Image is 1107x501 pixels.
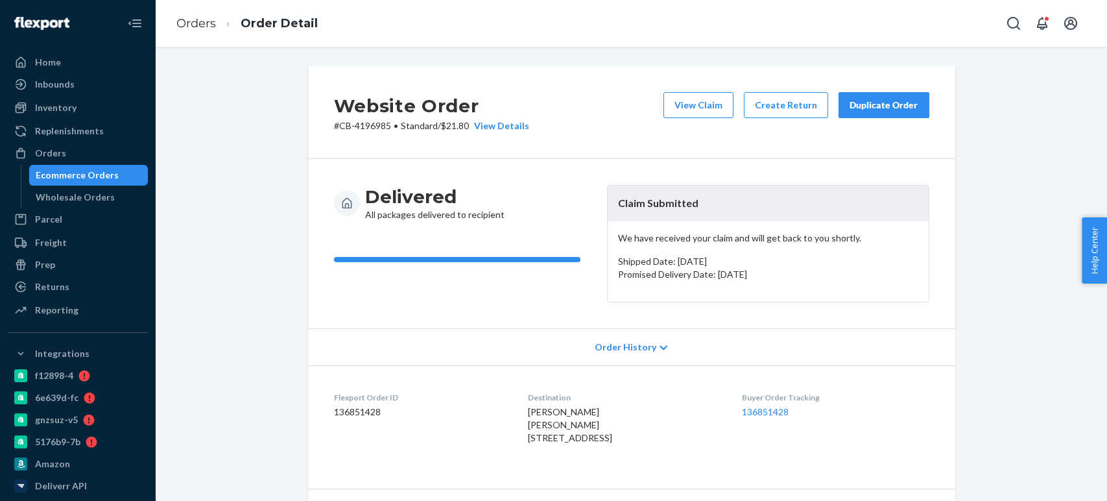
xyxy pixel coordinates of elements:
[35,280,69,293] div: Returns
[8,300,148,321] a: Reporting
[8,254,148,275] a: Prep
[166,5,328,43] ol: breadcrumbs
[35,480,87,493] div: Deliverr API
[8,121,148,141] a: Replenishments
[35,78,75,91] div: Inbounds
[663,92,733,118] button: View Claim
[241,16,318,31] a: Order Detail
[36,191,115,204] div: Wholesale Orders
[8,232,148,253] a: Freight
[8,476,148,496] a: Deliverr API
[35,369,73,382] div: f12898-4
[29,165,149,186] a: Ecommerce Orders
[8,365,148,386] a: f12898-4
[1082,217,1107,284] button: Help Center
[14,17,69,30] img: Flexport logo
[1029,10,1055,36] button: Open notifications
[608,186,929,221] header: Claim Submitted
[35,101,77,114] div: Inventory
[8,276,148,297] a: Returns
[334,392,507,403] dt: Flexport Order ID
[744,92,828,118] button: Create Return
[35,125,104,138] div: Replenishments
[8,343,148,364] button: Integrations
[1001,10,1027,36] button: Open Search Box
[36,169,119,182] div: Ecommerce Orders
[35,435,80,448] div: 5176b9-7b
[742,392,929,403] dt: Buyer Order Tracking
[365,185,505,221] div: All packages delivered to recipient
[35,391,78,404] div: 6e639d-fc
[176,16,216,31] a: Orders
[742,406,789,417] a: 136851428
[8,74,148,95] a: Inbounds
[595,341,656,354] span: Order History
[850,99,918,112] div: Duplicate Order
[401,120,438,131] span: Standard
[35,56,61,69] div: Home
[365,185,505,208] h3: Delivered
[8,409,148,430] a: gnzsuz-v5
[618,232,918,245] p: We have received your claim and will get back to you shortly.
[35,413,78,426] div: gnzsuz-v5
[122,10,148,36] button: Close Navigation
[8,209,148,230] a: Parcel
[528,392,721,403] dt: Destination
[29,187,149,208] a: Wholesale Orders
[35,304,78,317] div: Reporting
[1058,10,1084,36] button: Open account menu
[35,347,89,360] div: Integrations
[334,406,507,419] dd: 136851428
[394,120,398,131] span: •
[35,147,66,160] div: Orders
[35,258,55,271] div: Prep
[528,406,612,443] span: [PERSON_NAME] [PERSON_NAME] [STREET_ADDRESS]
[334,92,529,119] h2: Website Order
[618,255,918,268] p: Shipped Date: [DATE]
[8,97,148,118] a: Inventory
[334,119,529,132] p: # CB-4196985 / $21.80
[8,52,148,73] a: Home
[839,92,929,118] button: Duplicate Order
[8,432,148,452] a: 5176b9-7b
[618,268,918,281] p: Promised Delivery Date: [DATE]
[35,458,70,470] div: Amazon
[35,213,62,226] div: Parcel
[8,454,148,474] a: Amazon
[35,236,67,249] div: Freight
[8,387,148,408] a: 6e639d-fc
[8,143,148,164] a: Orders
[469,119,529,132] button: View Details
